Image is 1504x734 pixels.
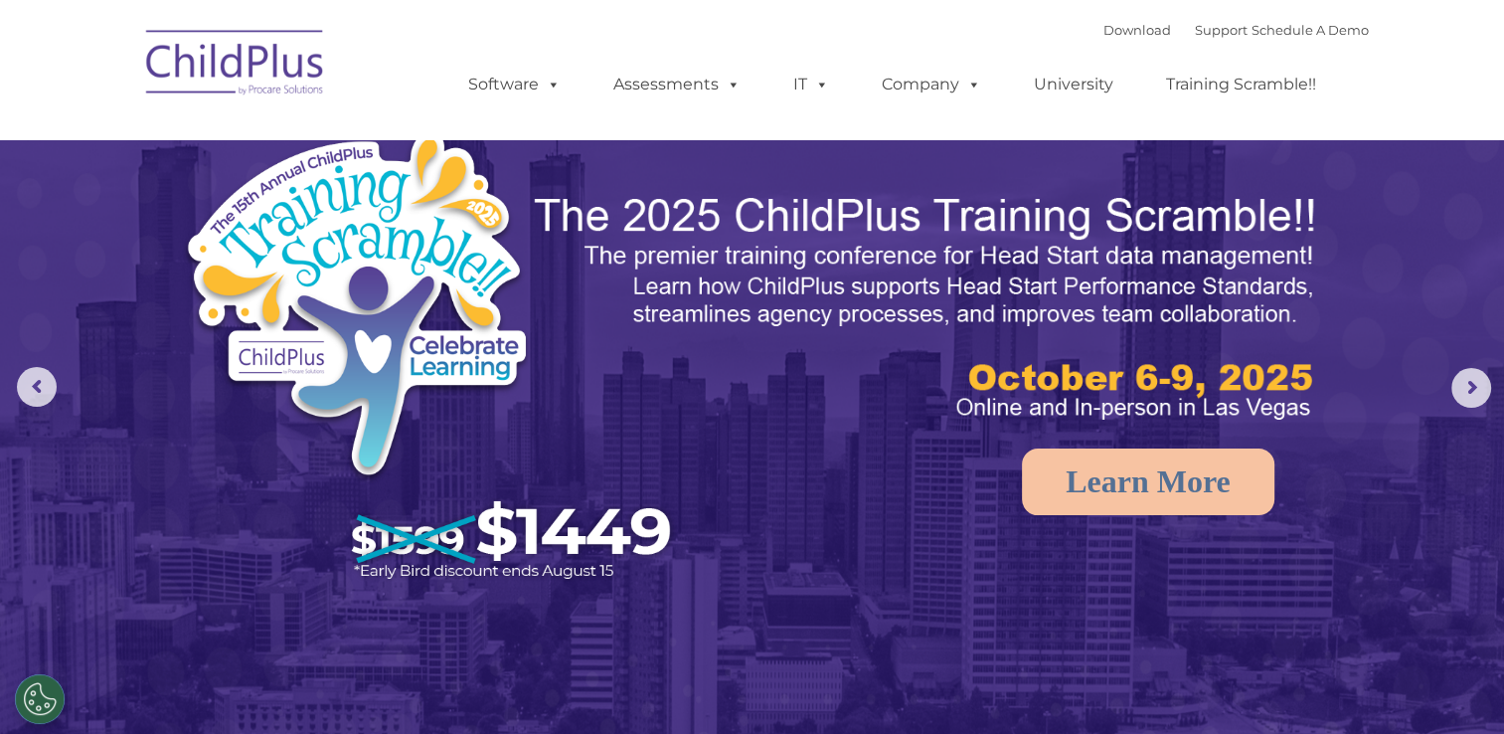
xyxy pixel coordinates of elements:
[276,213,361,228] span: Phone number
[1022,449,1274,515] a: Learn More
[136,16,335,115] img: ChildPlus by Procare Solutions
[862,65,1001,104] a: Company
[448,65,581,104] a: Software
[15,674,65,724] button: Cookies Settings
[1014,65,1133,104] a: University
[276,131,337,146] span: Last name
[1146,65,1336,104] a: Training Scramble!!
[1252,22,1369,38] a: Schedule A Demo
[1103,22,1171,38] a: Download
[593,65,760,104] a: Assessments
[1103,22,1369,38] font: |
[1405,639,1504,734] iframe: Chat Widget
[773,65,849,104] a: IT
[1195,22,1248,38] a: Support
